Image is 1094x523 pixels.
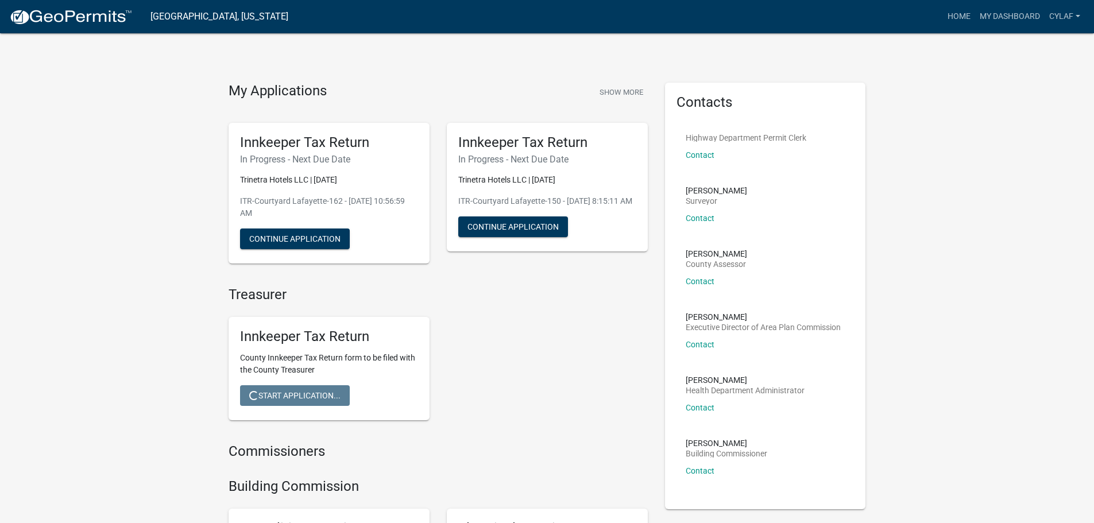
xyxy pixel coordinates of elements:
a: Contact [686,214,714,223]
a: My Dashboard [975,6,1045,28]
h5: Innkeeper Tax Return [240,134,418,151]
h5: Innkeeper Tax Return [240,328,418,345]
button: Show More [595,83,648,102]
a: Contact [686,277,714,286]
a: Contact [686,150,714,160]
h5: Contacts [676,94,855,111]
a: [GEOGRAPHIC_DATA], [US_STATE] [150,7,288,26]
h4: Building Commission [229,478,648,495]
p: [PERSON_NAME] [686,313,841,321]
h4: My Applications [229,83,327,100]
p: Trinetra Hotels LLC | [DATE] [240,174,418,186]
p: Trinetra Hotels LLC | [DATE] [458,174,636,186]
span: Start Application... [249,391,341,400]
p: [PERSON_NAME] [686,376,805,384]
a: Contact [686,466,714,475]
p: Executive Director of Area Plan Commission [686,323,841,331]
h6: In Progress - Next Due Date [240,154,418,165]
a: Contact [686,340,714,349]
p: County Assessor [686,260,747,268]
p: [PERSON_NAME] [686,250,747,258]
button: Continue Application [240,228,350,249]
h5: Innkeeper Tax Return [458,134,636,151]
button: Start Application... [240,385,350,406]
p: Building Commissioner [686,450,767,458]
p: [PERSON_NAME] [686,439,767,447]
p: Highway Department Permit Clerk [686,134,806,142]
h6: In Progress - Next Due Date [458,154,636,165]
p: Health Department Administrator [686,386,805,394]
a: Home [943,6,975,28]
p: [PERSON_NAME] [686,187,747,195]
p: Surveyor [686,197,747,205]
button: Continue Application [458,216,568,237]
a: cylaf [1045,6,1085,28]
h4: Treasurer [229,286,648,303]
p: ITR-Courtyard Lafayette-162 - [DATE] 10:56:59 AM [240,195,418,219]
p: County Innkeeper Tax Return form to be filed with the County Treasurer [240,352,418,376]
p: ITR-Courtyard Lafayette-150 - [DATE] 8:15:11 AM [458,195,636,207]
a: Contact [686,403,714,412]
h4: Commissioners [229,443,648,460]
